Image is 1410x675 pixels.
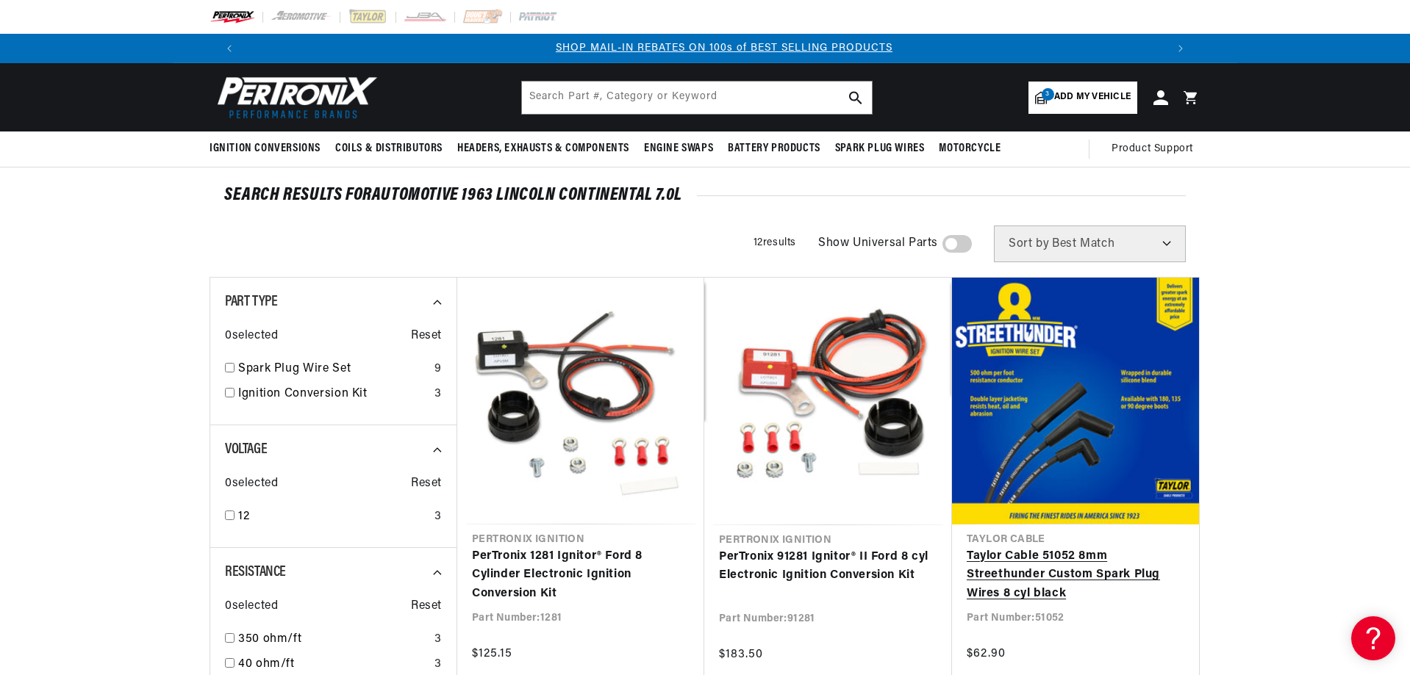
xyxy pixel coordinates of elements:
[210,72,379,123] img: Pertronix
[1009,238,1049,250] span: Sort by
[335,141,443,156] span: Coils & Distributors
[1166,34,1195,63] button: Translation missing: en.sections.announcements.next_announcement
[840,82,872,114] button: search button
[1042,88,1054,101] span: 3
[225,442,267,457] span: Voltage
[644,141,713,156] span: Engine Swaps
[1028,82,1137,114] a: 3Add my vehicle
[1112,141,1193,157] span: Product Support
[238,508,429,527] a: 12
[818,234,938,253] span: Show Universal Parts
[434,385,442,404] div: 3
[263,40,1185,57] div: 2 of 3
[225,565,286,580] span: Resistance
[224,188,1186,203] div: SEARCH RESULTS FOR Automotive 1963 Lincoln Continental 7.0L
[225,327,278,346] span: 0 selected
[556,43,892,54] a: SHOP MAIL-IN REBATES ON 100s of BEST SELLING PRODUCTS
[411,327,442,346] span: Reset
[835,141,925,156] span: Spark Plug Wires
[225,597,278,616] span: 0 selected
[1112,131,1200,167] summary: Product Support
[939,141,1001,156] span: Motorcycle
[828,131,932,166] summary: Spark Plug Wires
[967,547,1184,604] a: Taylor Cable 51052 8mm Streethunder Custom Spark Plug Wires 8 cyl black
[238,655,429,674] a: 40 ohm/ft
[263,40,1185,57] div: Announcement
[238,630,429,649] a: 350 ohm/ft
[210,141,321,156] span: Ignition Conversions
[720,131,828,166] summary: Battery Products
[994,225,1186,262] select: Sort by
[225,295,277,309] span: Part Type
[754,237,796,248] span: 12 results
[637,131,720,166] summary: Engine Swaps
[450,131,637,166] summary: Headers, Exhausts & Components
[238,385,429,404] a: Ignition Conversion Kit
[434,508,442,527] div: 3
[457,141,629,156] span: Headers, Exhausts & Components
[411,474,442,494] span: Reset
[434,655,442,674] div: 3
[434,360,442,379] div: 9
[210,131,328,166] summary: Ignition Conversions
[238,360,429,379] a: Spark Plug Wire Set
[215,34,244,63] button: Translation missing: en.sections.announcements.previous_announcement
[411,597,442,616] span: Reset
[522,82,872,114] input: Search Part #, Category or Keyword
[434,630,442,649] div: 3
[931,131,1008,166] summary: Motorcycle
[1054,90,1131,104] span: Add my vehicle
[728,141,820,156] span: Battery Products
[173,34,1237,63] slideshow-component: Translation missing: en.sections.announcements.announcement_bar
[225,474,278,494] span: 0 selected
[719,548,937,585] a: PerTronix 91281 Ignitor® II Ford 8 cyl Electronic Ignition Conversion Kit
[328,131,450,166] summary: Coils & Distributors
[472,547,690,604] a: PerTronix 1281 Ignitor® Ford 8 Cylinder Electronic Ignition Conversion Kit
